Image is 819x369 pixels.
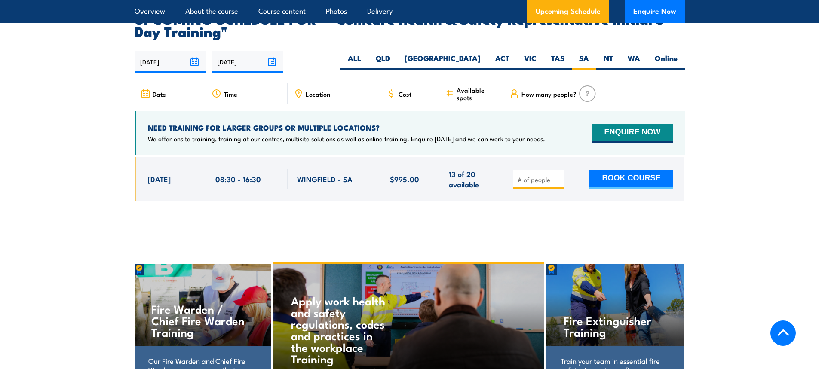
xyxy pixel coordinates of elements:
h4: Fire Warden / Chief Fire Warden Training [151,303,253,338]
span: 13 of 20 available [449,169,494,189]
input: # of people [518,175,561,184]
span: How many people? [521,90,577,98]
span: WINGFIELD - SA [297,174,353,184]
span: Cost [399,90,411,98]
h4: Apply work health and safety regulations, codes and practices in the workplace Training [291,295,392,364]
label: ALL [340,53,368,70]
h4: Fire Extinguisher Training [564,314,666,338]
label: QLD [368,53,397,70]
h4: NEED TRAINING FOR LARGER GROUPS OR MULTIPLE LOCATIONS? [148,123,545,132]
span: $995.00 [390,174,419,184]
span: [DATE] [148,174,171,184]
span: Location [306,90,330,98]
label: TAS [544,53,572,70]
p: We offer onsite training, training at our centres, multisite solutions as well as online training... [148,134,545,143]
h2: UPCOMING SCHEDULE FOR - "Comcare Health & Safety Representative Initial 5 Day Training" [135,13,685,37]
label: ACT [488,53,517,70]
button: ENQUIRE NOW [592,124,673,143]
input: From date [135,51,206,73]
span: 08:30 - 16:30 [215,174,261,184]
label: [GEOGRAPHIC_DATA] [397,53,488,70]
label: SA [572,53,596,70]
span: Available spots [457,86,497,101]
label: VIC [517,53,544,70]
input: To date [212,51,283,73]
button: BOOK COURSE [589,170,673,189]
label: Online [647,53,685,70]
label: WA [620,53,647,70]
span: Date [153,90,166,98]
label: NT [596,53,620,70]
span: Time [224,90,237,98]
